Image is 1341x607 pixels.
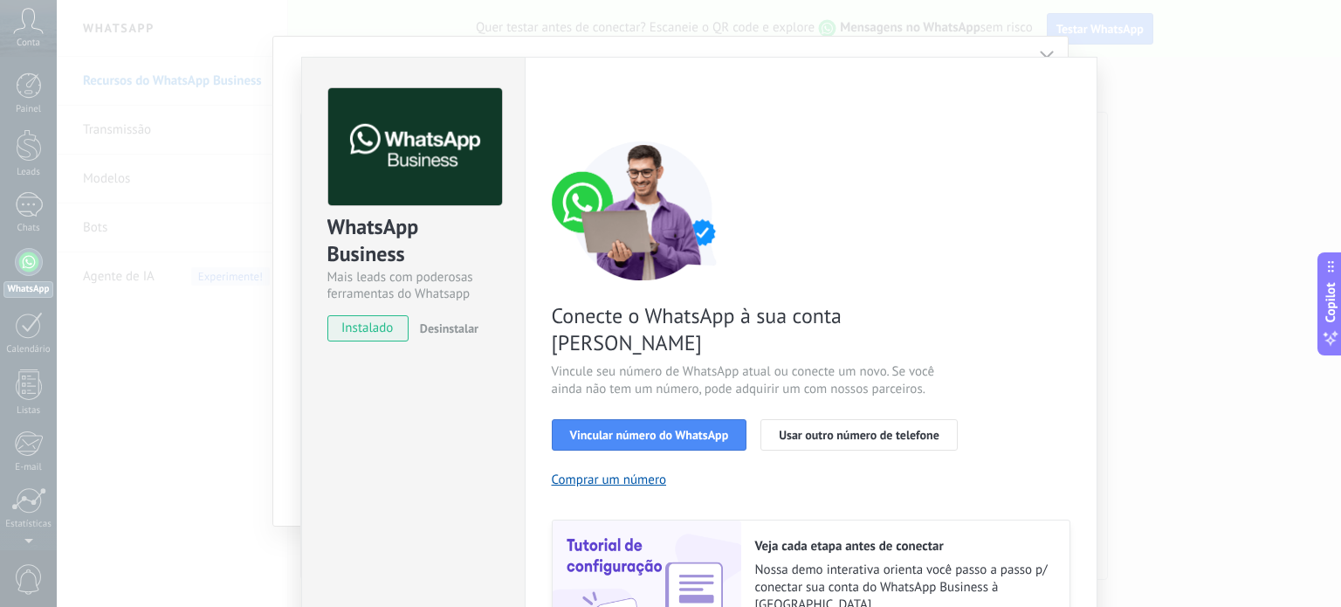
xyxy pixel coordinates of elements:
span: Vincule seu número de WhatsApp atual ou conecte um novo. Se você ainda não tem um número, pode ad... [552,363,967,398]
span: instalado [328,315,408,341]
div: WhatsApp Business [327,213,499,269]
span: Conecte o WhatsApp à sua conta [PERSON_NAME] [552,302,967,356]
span: Vincular número do WhatsApp [570,429,729,441]
button: Desinstalar [413,315,478,341]
img: connect number [552,141,735,280]
span: Desinstalar [420,321,478,336]
button: Usar outro número de telefone [760,419,958,451]
span: Copilot [1322,282,1339,322]
button: Comprar um número [552,472,667,488]
button: Vincular número do WhatsApp [552,419,747,451]
img: logo_main.png [328,88,502,206]
div: Mais leads com poderosas ferramentas do Whatsapp [327,269,499,302]
span: Usar outro número de telefone [779,429,939,441]
h2: Veja cada etapa antes de conectar [755,538,1052,555]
